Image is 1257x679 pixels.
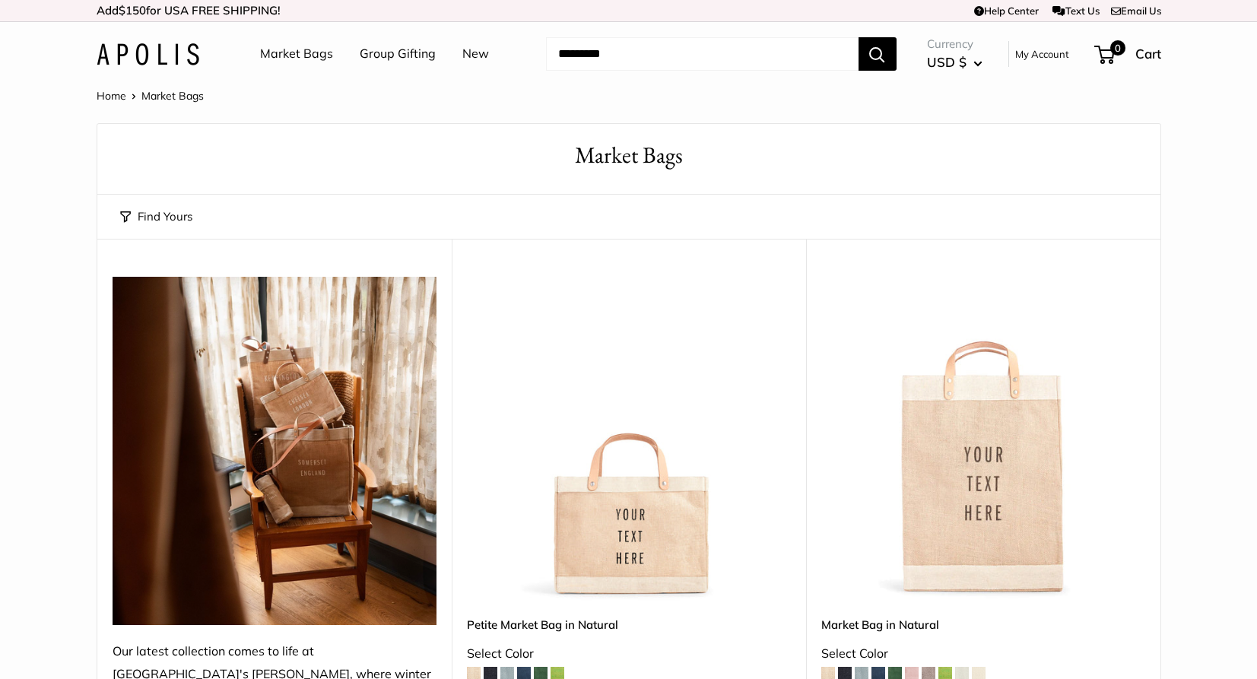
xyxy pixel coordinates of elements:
button: USD $ [927,50,982,75]
a: Home [97,89,126,103]
img: Market Bag in Natural [821,277,1145,601]
img: Petite Market Bag in Natural [467,277,791,601]
div: Select Color [821,643,1145,665]
span: USD $ [927,54,967,70]
a: My Account [1015,45,1069,63]
h1: Market Bags [120,139,1138,172]
a: 0 Cart [1096,42,1161,66]
div: Select Color [467,643,791,665]
input: Search... [546,37,859,71]
a: Market Bag in Natural [821,616,1145,633]
span: 0 [1109,40,1125,56]
span: Cart [1135,46,1161,62]
span: Market Bags [141,89,204,103]
img: Apolis [97,43,199,65]
a: Petite Market Bag in NaturalPetite Market Bag in Natural [467,277,791,601]
button: Search [859,37,897,71]
nav: Breadcrumb [97,86,204,106]
a: Email Us [1111,5,1161,17]
a: Group Gifting [360,43,436,65]
a: Petite Market Bag in Natural [467,616,791,633]
a: Market Bags [260,43,333,65]
span: $150 [119,3,146,17]
span: Currency [927,33,982,55]
img: Our latest collection comes to life at UK's Estelle Manor, where winter mornings glow and the hol... [113,277,436,625]
a: Text Us [1052,5,1099,17]
a: Help Center [974,5,1039,17]
a: New [462,43,489,65]
button: Find Yours [120,206,192,227]
a: Market Bag in NaturalMarket Bag in Natural [821,277,1145,601]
